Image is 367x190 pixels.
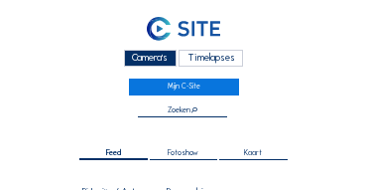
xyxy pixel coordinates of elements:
div: Camera's [124,50,177,67]
img: C-SITE Logo [147,17,220,42]
span: Fotoshow [168,149,198,157]
span: Feed [106,149,121,157]
span: Kaart [244,149,262,157]
div: Timelapses [179,50,243,67]
a: C-SITE Logo [46,15,321,47]
a: Mijn C-Site [129,79,239,95]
